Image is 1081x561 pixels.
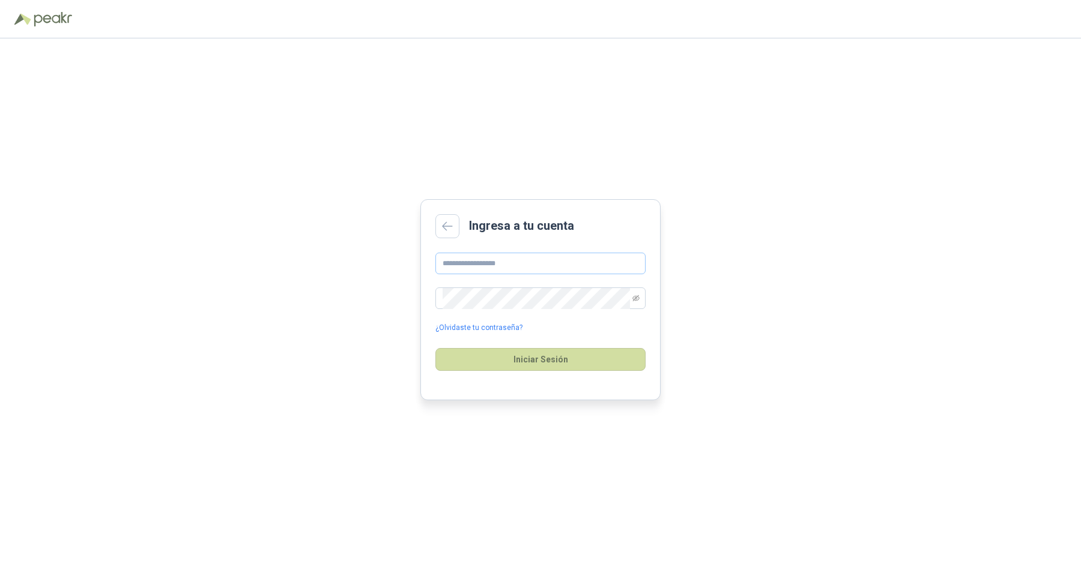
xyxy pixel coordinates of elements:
a: ¿Olvidaste tu contraseña? [435,322,522,334]
h2: Ingresa a tu cuenta [469,217,574,235]
img: Peakr [34,12,72,26]
span: eye-invisible [632,295,640,302]
button: Iniciar Sesión [435,348,646,371]
img: Logo [14,13,31,25]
